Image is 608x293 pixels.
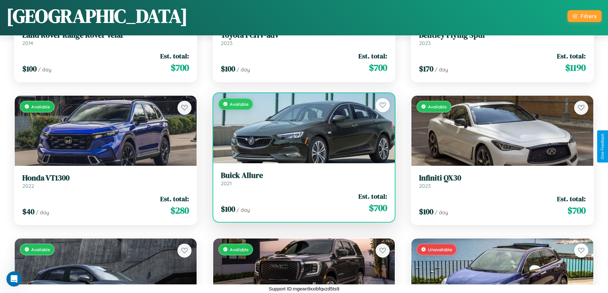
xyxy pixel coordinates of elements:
[221,204,235,214] span: $ 100
[22,31,189,46] a: Land Rover Range Rover Velar2014
[419,40,431,46] span: 2023
[369,61,387,74] span: $ 700
[581,13,597,19] div: Filters
[565,61,586,74] span: $ 1190
[22,173,189,189] a: Honda VT13002022
[230,247,249,252] span: Available
[221,31,387,46] a: Toyota FCHV-adv2023
[221,40,232,46] span: 2023
[428,104,447,109] span: Available
[36,209,49,216] span: / day
[221,171,387,187] a: Buick Allure2021
[230,101,249,107] span: Available
[435,209,448,216] span: / day
[221,31,387,40] h3: Toyota FCHV-adv
[236,66,250,73] span: / day
[221,180,232,187] span: 2021
[160,194,189,203] span: Est. total:
[419,173,586,189] a: Infiniti QX302023
[160,51,189,61] span: Est. total:
[567,10,602,22] button: Filters
[567,204,586,217] span: $ 700
[6,3,188,29] h1: [GEOGRAPHIC_DATA]
[38,66,51,73] span: / day
[428,247,452,252] span: Unavailable
[22,40,33,46] span: 2014
[435,66,448,73] span: / day
[557,51,586,61] span: Est. total:
[221,63,235,74] span: $ 100
[419,31,586,46] a: Bentley Flying Spur2023
[22,31,189,40] h3: Land Rover Range Rover Velar
[358,192,387,201] span: Est. total:
[236,207,250,213] span: / day
[419,183,431,189] span: 2023
[557,194,586,203] span: Est. total:
[269,284,339,293] p: Support ID: mgean9xxibfqvzd5ts9
[22,173,189,183] h3: Honda VT1300
[31,104,50,109] span: Available
[171,61,189,74] span: $ 700
[22,63,37,74] span: $ 100
[419,206,433,217] span: $ 100
[221,171,387,180] h3: Buick Allure
[6,271,22,287] iframe: Intercom live chat
[22,206,34,217] span: $ 40
[419,63,433,74] span: $ 170
[419,173,586,183] h3: Infiniti QX30
[22,183,34,189] span: 2022
[358,51,387,61] span: Est. total:
[369,201,387,214] span: $ 700
[31,247,50,252] span: Available
[600,134,605,159] div: Give Feedback
[419,31,586,40] h3: Bentley Flying Spur
[170,204,189,217] span: $ 280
